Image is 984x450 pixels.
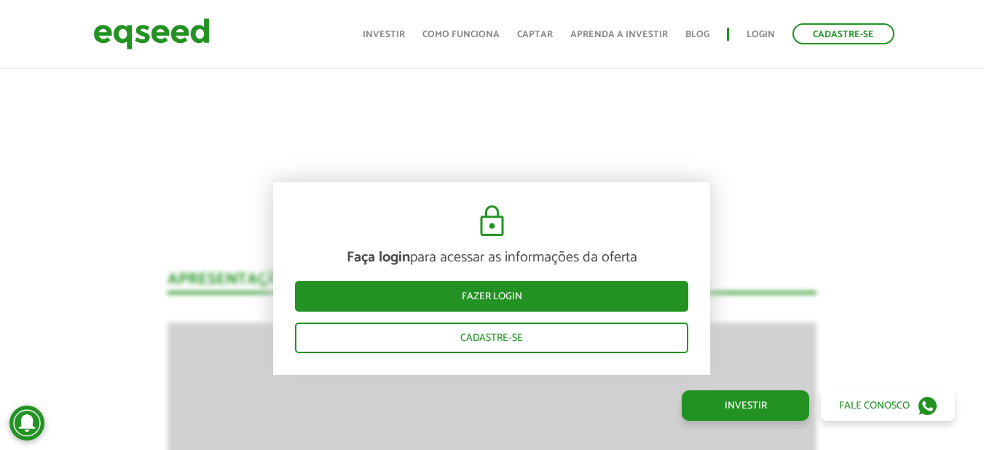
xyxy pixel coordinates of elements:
a: Fazer login [295,281,688,312]
a: Como funciona [422,30,500,39]
a: Blog [685,30,709,39]
strong: Faça login [347,245,410,269]
a: Captar [517,30,553,39]
img: EqSeed [93,15,210,53]
a: Aprenda a investir [570,30,668,39]
a: Login [747,30,775,39]
p: para acessar as informações da oferta [295,249,688,267]
a: Investir [682,390,809,421]
a: Cadastre-se [792,23,894,44]
img: cadeado.svg [474,204,510,239]
a: Investir [363,30,405,39]
a: Fale conosco [821,390,955,421]
a: Cadastre-se [295,323,688,353]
